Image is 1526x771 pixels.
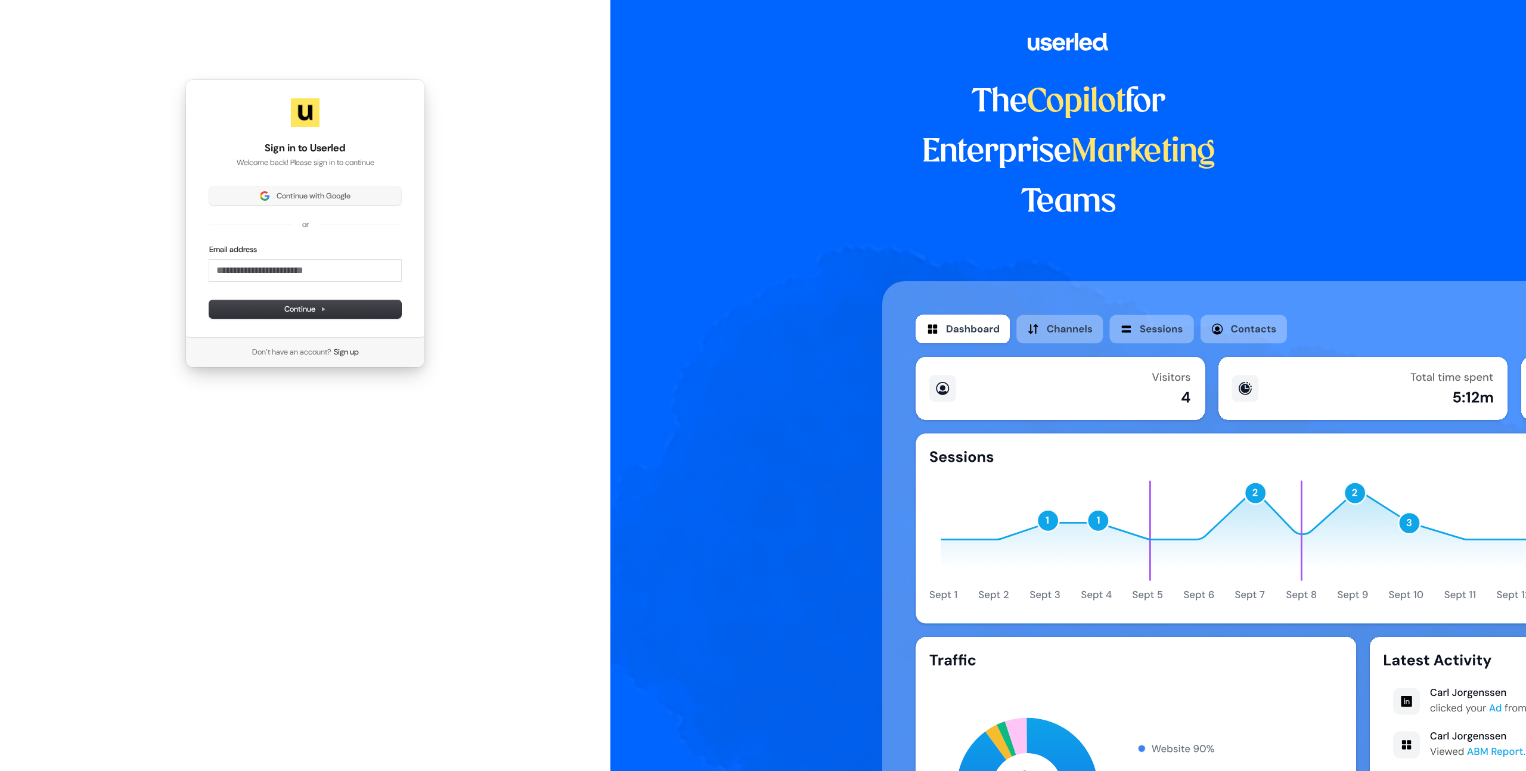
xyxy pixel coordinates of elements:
button: Sign in with GoogleContinue with Google [209,187,401,205]
p: Welcome back! Please sign in to continue [209,157,401,168]
a: Sign up [334,347,359,357]
span: Continue [284,304,326,315]
button: Continue [209,300,401,318]
img: Sign in with Google [260,191,269,201]
p: or [302,219,309,230]
span: Copilot [1027,87,1125,118]
h1: The for Enterprise Teams [882,77,1255,228]
span: Continue with Google [277,191,351,201]
span: Marketing [1071,137,1215,168]
label: Email address [209,244,257,255]
span: Don’t have an account? [252,347,331,357]
img: Userled [291,98,320,127]
h1: Sign in to Userled [209,141,401,156]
